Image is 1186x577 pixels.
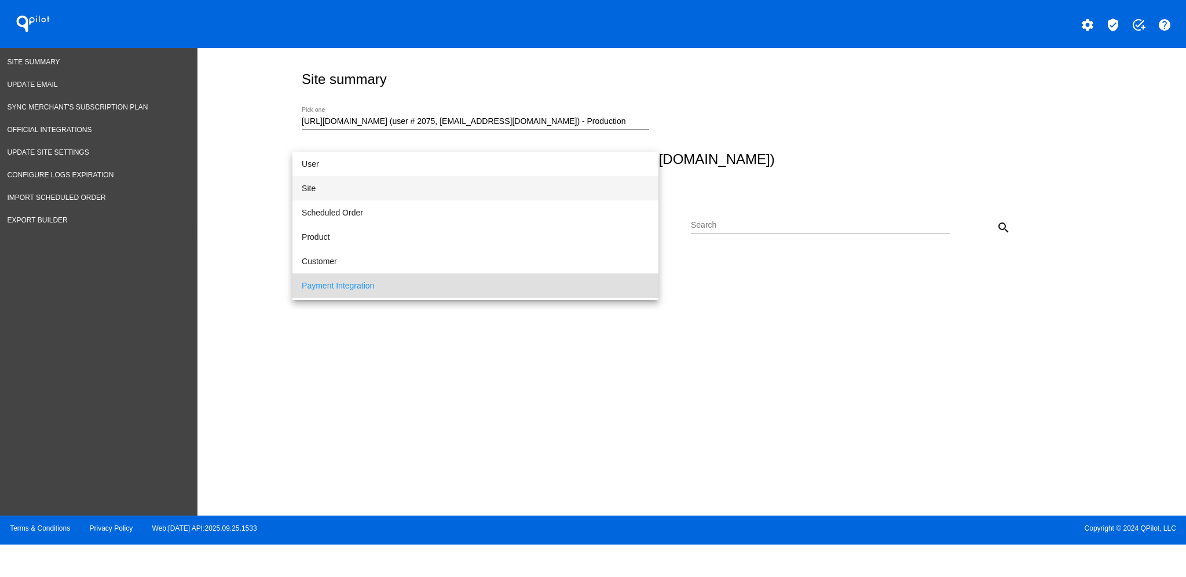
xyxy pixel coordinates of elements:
[302,298,649,322] span: Shipping Integration
[302,152,649,176] span: User
[302,273,649,298] span: Payment Integration
[302,225,649,249] span: Product
[302,176,649,200] span: Site
[302,249,649,273] span: Customer
[302,200,649,225] span: Scheduled Order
